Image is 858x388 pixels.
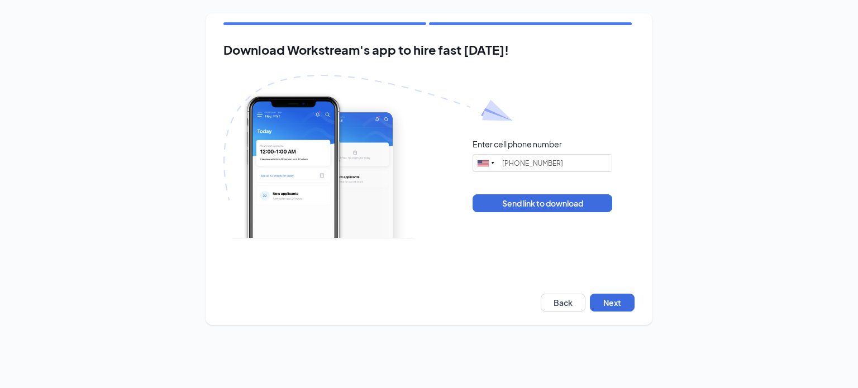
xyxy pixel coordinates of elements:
[223,75,513,238] img: Download Workstream's app with paper plane
[473,154,612,172] input: (201) 555-0123
[473,155,499,171] div: United States: +1
[473,138,562,150] div: Enter cell phone number
[473,194,612,212] button: Send link to download
[541,294,585,312] button: Back
[223,43,635,57] h2: Download Workstream's app to hire fast [DATE]!
[590,294,635,312] button: Next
